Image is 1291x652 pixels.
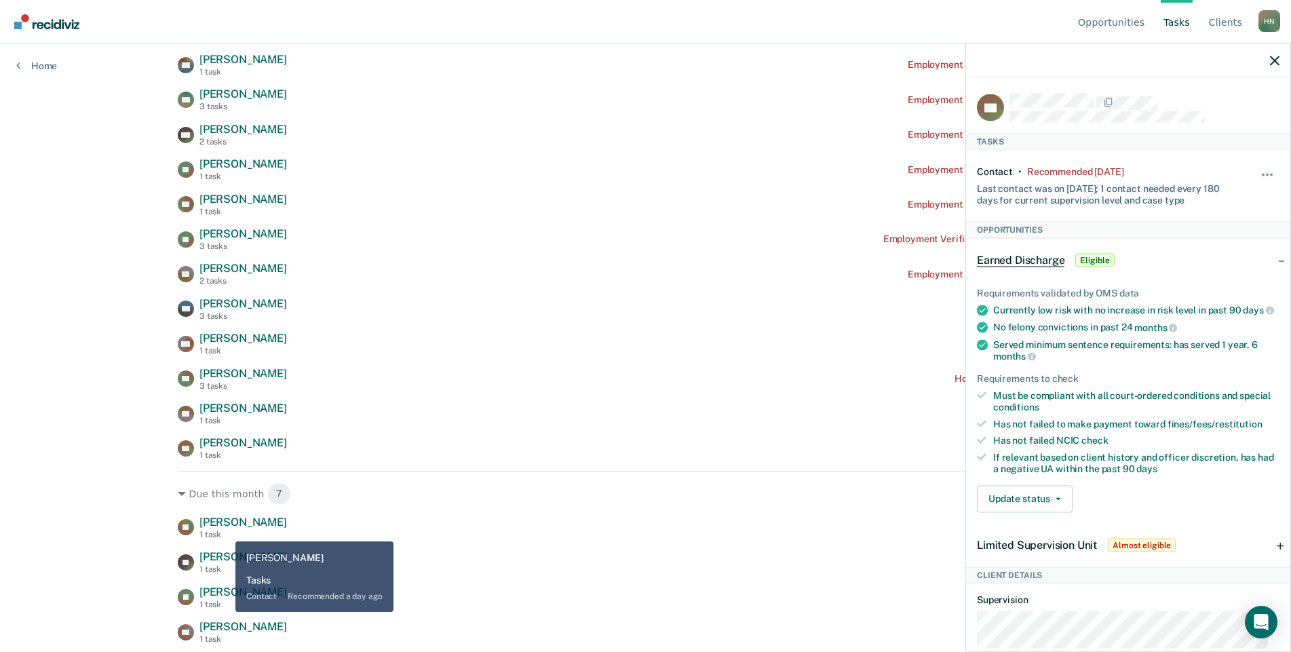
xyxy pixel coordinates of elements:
[199,227,287,240] span: [PERSON_NAME]
[977,485,1073,512] button: Update status
[977,166,1013,177] div: Contact
[1258,10,1280,32] button: Profile dropdown button
[199,530,287,539] div: 1 task
[199,311,287,321] div: 3 tasks
[199,88,287,100] span: [PERSON_NAME]
[14,14,79,29] img: Recidiviz
[199,381,287,391] div: 3 tasks
[199,53,287,66] span: [PERSON_NAME]
[993,418,1279,429] div: Has not failed to make payment toward
[955,373,1113,385] div: Home contact recommended [DATE]
[977,253,1064,267] span: Earned Discharge
[199,123,287,136] span: [PERSON_NAME]
[178,483,1113,505] div: Due this month
[1108,538,1176,552] span: Almost eligible
[199,157,287,170] span: [PERSON_NAME]
[993,401,1039,412] span: conditions
[199,67,287,77] div: 1 task
[1136,463,1157,474] span: days
[908,269,1113,280] div: Employment Verification recommended [DATE]
[977,287,1279,299] div: Requirements validated by OMS data
[199,367,287,380] span: [PERSON_NAME]
[199,634,287,644] div: 1 task
[199,450,287,460] div: 1 task
[199,102,287,111] div: 3 tasks
[966,523,1290,567] div: Limited Supervision UnitAlmost eligible
[883,233,1113,245] div: Employment Verification recommended a month ago
[908,199,1113,210] div: Employment Verification recommended [DATE]
[199,416,287,425] div: 1 task
[199,172,287,181] div: 1 task
[966,238,1290,282] div: Earned DischargeEligible
[993,452,1279,475] div: If relevant based on client history and officer discretion, has had a negative UA within the past 90
[1081,435,1108,446] span: check
[199,402,287,415] span: [PERSON_NAME]
[199,564,287,574] div: 1 task
[993,339,1279,362] div: Served minimum sentence requirements: has served 1 year, 6
[267,483,291,505] span: 7
[199,600,287,609] div: 1 task
[199,193,287,206] span: [PERSON_NAME]
[1258,10,1280,32] div: H N
[199,516,287,529] span: [PERSON_NAME]
[199,262,287,275] span: [PERSON_NAME]
[16,60,57,72] a: Home
[1075,253,1114,267] span: Eligible
[199,586,287,598] span: [PERSON_NAME]
[1018,166,1022,177] div: •
[908,164,1113,176] div: Employment Verification recommended [DATE]
[993,435,1279,446] div: Has not failed NCIC
[993,322,1279,334] div: No felony convictions in past 24
[908,94,1113,106] div: Employment Verification recommended [DATE]
[1243,305,1273,315] span: days
[977,177,1229,206] div: Last contact was on [DATE]; 1 contact needed every 180 days for current supervision level and cas...
[908,129,1113,140] div: Employment Verification recommended [DATE]
[199,346,287,356] div: 1 task
[993,389,1279,413] div: Must be compliant with all court-ordered conditions and special
[199,276,287,286] div: 2 tasks
[199,207,287,216] div: 1 task
[1134,322,1177,332] span: months
[966,567,1290,583] div: Client Details
[993,304,1279,316] div: Currently low risk with no increase in risk level in past 90
[1245,606,1277,638] div: Open Intercom Messenger
[1027,166,1123,177] div: Recommended 2 days ago
[199,620,287,633] span: [PERSON_NAME]
[199,137,287,147] div: 2 tasks
[977,538,1097,551] span: Limited Supervision Unit
[977,373,1279,385] div: Requirements to check
[199,242,287,251] div: 3 tasks
[1168,418,1263,429] span: fines/fees/restitution
[199,550,287,563] span: [PERSON_NAME]
[199,332,287,345] span: [PERSON_NAME]
[977,594,1279,606] dt: Supervision
[966,222,1290,238] div: Opportunities
[993,351,1036,362] span: months
[966,133,1290,149] div: Tasks
[199,436,287,449] span: [PERSON_NAME]
[908,59,1113,71] div: Employment Verification recommended [DATE]
[199,297,287,310] span: [PERSON_NAME]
